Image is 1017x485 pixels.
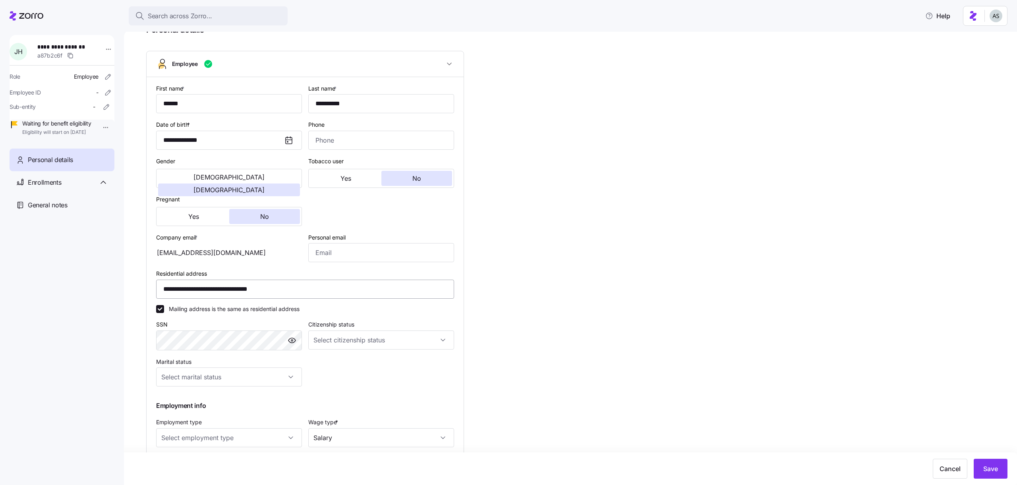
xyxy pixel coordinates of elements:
[10,103,36,111] span: Sub-entity
[974,459,1007,479] button: Save
[983,464,998,473] span: Save
[28,200,68,210] span: General notes
[193,187,265,193] span: [DEMOGRAPHIC_DATA]
[156,320,168,329] label: SSN
[96,89,99,97] span: -
[933,459,967,479] button: Cancel
[156,357,191,366] label: Marital status
[22,120,91,128] span: Waiting for benefit eligibility
[308,84,338,93] label: Last name
[990,10,1002,22] img: c4d3a52e2a848ea5f7eb308790fba1e4
[156,84,186,93] label: First name
[919,8,957,24] button: Help
[37,52,62,60] span: a87b2c6f
[340,175,351,182] span: Yes
[260,213,269,220] span: No
[308,131,454,150] input: Phone
[308,320,354,329] label: Citizenship status
[308,120,325,129] label: Phone
[193,174,265,180] span: [DEMOGRAPHIC_DATA]
[156,367,302,386] input: Select marital status
[156,401,206,411] span: Employment info
[10,89,41,97] span: Employee ID
[188,213,199,220] span: Yes
[308,418,340,427] label: Wage type
[164,305,300,313] label: Mailing address is the same as residential address
[129,6,288,25] button: Search across Zorro...
[156,233,199,242] label: Company email
[14,48,22,55] span: J H
[28,155,73,165] span: Personal details
[308,157,344,166] label: Tobacco user
[156,269,207,278] label: Residential address
[74,73,99,81] span: Employee
[308,330,454,350] input: Select citizenship status
[156,428,302,447] input: Select employment type
[148,11,212,21] span: Search across Zorro...
[93,103,95,111] span: -
[28,178,61,187] span: Enrollments
[156,418,202,427] label: Employment type
[412,175,421,182] span: No
[156,195,180,204] label: Pregnant
[156,120,191,129] label: Date of birth
[147,51,464,77] button: Employee
[308,428,454,447] input: Select wage type
[308,233,346,242] label: Personal email
[22,129,91,136] span: Eligibility will start on [DATE]
[172,60,198,68] span: Employee
[308,243,454,262] input: Email
[156,157,175,166] label: Gender
[940,464,961,473] span: Cancel
[925,11,950,21] span: Help
[10,73,20,81] span: Role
